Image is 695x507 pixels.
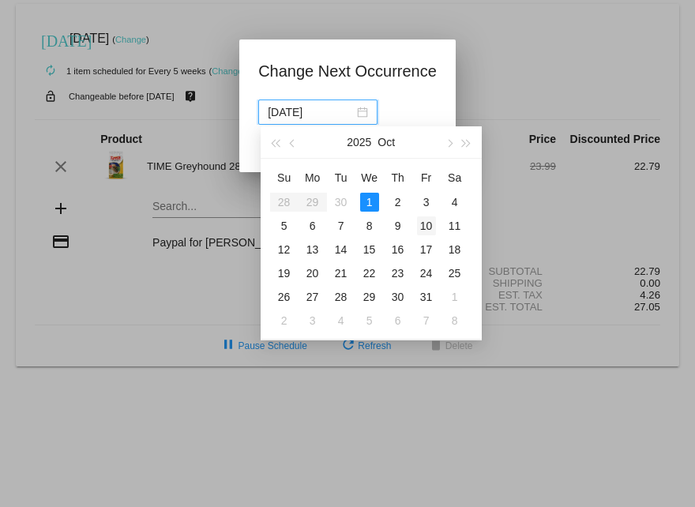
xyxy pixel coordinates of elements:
button: 2025 [347,126,371,158]
div: 1 [445,287,464,306]
th: Sun [270,165,299,190]
td: 10/8/2025 [355,214,384,238]
td: 10/28/2025 [327,285,355,309]
div: 27 [303,287,322,306]
td: 10/21/2025 [327,261,355,285]
button: Next month (PageDown) [440,126,457,158]
td: 10/27/2025 [299,285,327,309]
td: 10/11/2025 [441,214,469,238]
th: Fri [412,165,441,190]
div: 16 [389,240,408,259]
td: 10/9/2025 [384,214,412,238]
div: 10 [417,216,436,235]
td: 10/4/2025 [441,190,469,214]
td: 10/26/2025 [270,285,299,309]
div: 6 [303,216,322,235]
td: 10/14/2025 [327,238,355,261]
div: 21 [332,264,351,283]
div: 15 [360,240,379,259]
td: 11/4/2025 [327,309,355,332]
div: 4 [332,311,351,330]
td: 10/2/2025 [384,190,412,214]
button: Oct [378,126,395,158]
td: 10/29/2025 [355,285,384,309]
div: 2 [389,193,408,212]
div: 7 [332,216,351,235]
div: 8 [445,311,464,330]
td: 10/20/2025 [299,261,327,285]
div: 20 [303,264,322,283]
div: 9 [389,216,408,235]
div: 26 [275,287,294,306]
th: Wed [355,165,384,190]
div: 5 [275,216,294,235]
th: Tue [327,165,355,190]
div: 22 [360,264,379,283]
div: 23 [389,264,408,283]
div: 3 [303,311,322,330]
td: 11/7/2025 [412,309,441,332]
input: Select date [268,103,354,121]
div: 24 [417,264,436,283]
th: Sat [441,165,469,190]
td: 10/7/2025 [327,214,355,238]
td: 10/19/2025 [270,261,299,285]
div: 25 [445,264,464,283]
div: 8 [360,216,379,235]
button: Last year (Control + left) [267,126,284,158]
td: 11/1/2025 [441,285,469,309]
td: 10/1/2025 [355,190,384,214]
td: 10/18/2025 [441,238,469,261]
button: Next year (Control + right) [457,126,475,158]
div: 18 [445,240,464,259]
div: 17 [417,240,436,259]
div: 14 [332,240,351,259]
td: 10/10/2025 [412,214,441,238]
td: 10/15/2025 [355,238,384,261]
td: 11/6/2025 [384,309,412,332]
td: 10/13/2025 [299,238,327,261]
td: 10/24/2025 [412,261,441,285]
td: 10/16/2025 [384,238,412,261]
button: Update [258,134,328,163]
div: 13 [303,240,322,259]
div: 5 [360,311,379,330]
h1: Change Next Occurrence [258,58,437,84]
td: 11/8/2025 [441,309,469,332]
div: 30 [332,193,351,212]
th: Thu [384,165,412,190]
div: 28 [332,287,351,306]
div: 2 [275,311,294,330]
td: 10/12/2025 [270,238,299,261]
div: 30 [389,287,408,306]
div: 31 [417,287,436,306]
td: 10/5/2025 [270,214,299,238]
div: 11 [445,216,464,235]
td: 10/22/2025 [355,261,384,285]
td: 11/3/2025 [299,309,327,332]
button: Previous month (PageUp) [284,126,302,158]
th: Mon [299,165,327,190]
div: 19 [275,264,294,283]
td: 10/3/2025 [412,190,441,214]
div: 29 [360,287,379,306]
td: 11/2/2025 [270,309,299,332]
div: 3 [417,193,436,212]
td: 9/30/2025 [327,190,355,214]
td: 10/25/2025 [441,261,469,285]
div: 6 [389,311,408,330]
div: 1 [360,193,379,212]
td: 10/31/2025 [412,285,441,309]
td: 10/30/2025 [384,285,412,309]
div: 7 [417,311,436,330]
div: 12 [275,240,294,259]
td: 10/23/2025 [384,261,412,285]
div: 4 [445,193,464,212]
td: 10/6/2025 [299,214,327,238]
td: 10/17/2025 [412,238,441,261]
td: 11/5/2025 [355,309,384,332]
